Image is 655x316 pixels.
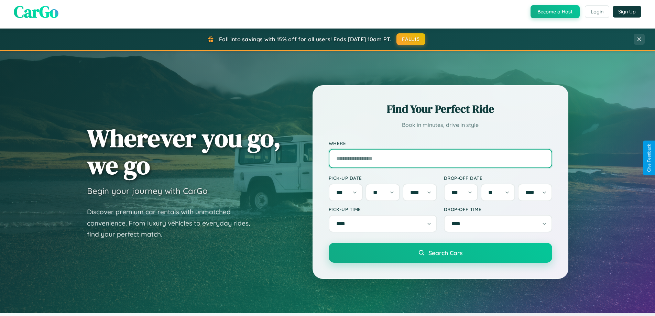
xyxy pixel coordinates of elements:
label: Pick-up Date [329,175,437,181]
div: Give Feedback [647,144,652,172]
p: Book in minutes, drive in style [329,120,552,130]
button: Search Cars [329,243,552,263]
button: Login [585,6,609,18]
label: Drop-off Date [444,175,552,181]
h1: Wherever you go, we go [87,124,281,179]
button: Sign Up [613,6,641,18]
button: Become a Host [531,5,580,18]
h2: Find Your Perfect Ride [329,101,552,117]
button: FALL15 [396,33,425,45]
span: Fall into savings with 15% off for all users! Ends [DATE] 10am PT. [219,36,391,43]
label: Drop-off Time [444,206,552,212]
p: Discover premium car rentals with unmatched convenience. From luxury vehicles to everyday rides, ... [87,206,259,240]
span: CarGo [14,0,58,23]
label: Where [329,140,552,146]
span: Search Cars [428,249,462,257]
label: Pick-up Time [329,206,437,212]
h3: Begin your journey with CarGo [87,186,208,196]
